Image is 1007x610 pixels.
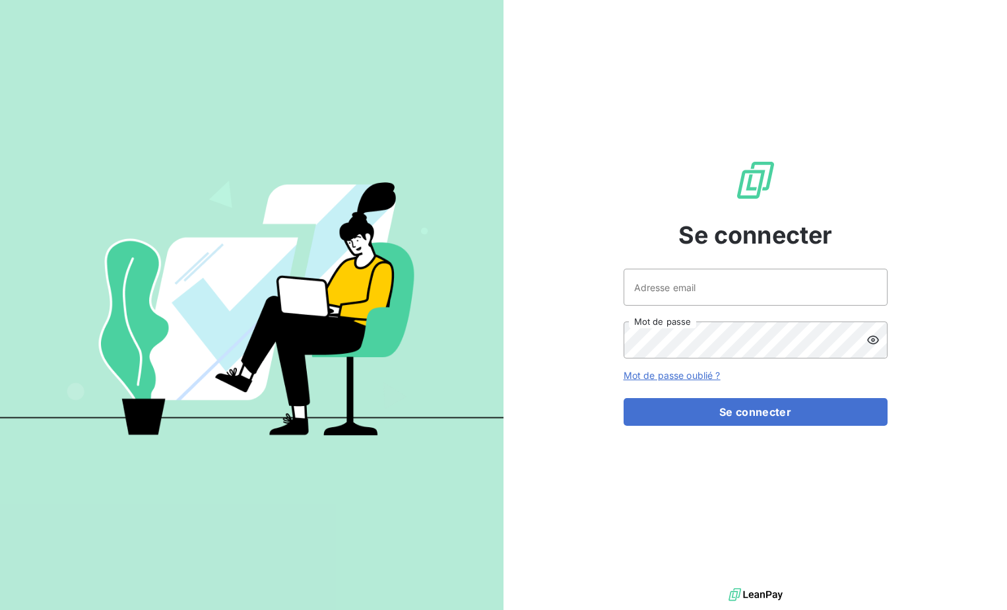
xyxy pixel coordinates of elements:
[624,370,721,381] a: Mot de passe oublié ?
[729,585,783,605] img: logo
[624,269,888,306] input: placeholder
[624,398,888,426] button: Se connecter
[678,217,833,253] span: Se connecter
[734,159,777,201] img: Logo LeanPay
